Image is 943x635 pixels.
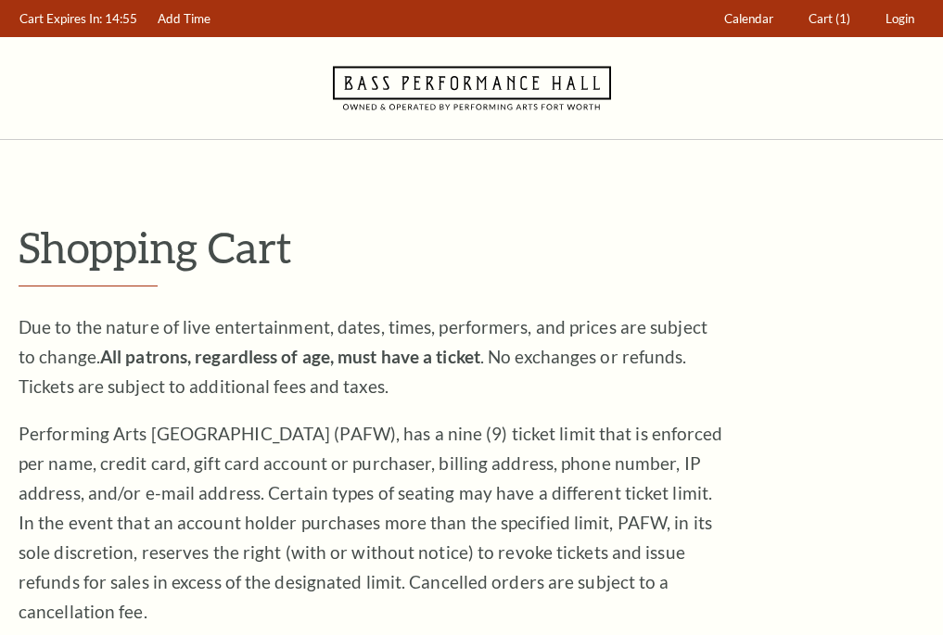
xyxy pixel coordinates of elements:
[716,1,783,37] a: Calendar
[19,11,102,26] span: Cart Expires In:
[100,346,480,367] strong: All patrons, regardless of age, must have a ticket
[105,11,137,26] span: 14:55
[877,1,924,37] a: Login
[800,1,860,37] a: Cart (1)
[835,11,850,26] span: (1)
[19,223,924,271] p: Shopping Cart
[149,1,220,37] a: Add Time
[19,419,723,627] p: Performing Arts [GEOGRAPHIC_DATA] (PAFW), has a nine (9) ticket limit that is enforced per name, ...
[724,11,773,26] span: Calendar
[809,11,833,26] span: Cart
[886,11,914,26] span: Login
[19,316,707,397] span: Due to the nature of live entertainment, dates, times, performers, and prices are subject to chan...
